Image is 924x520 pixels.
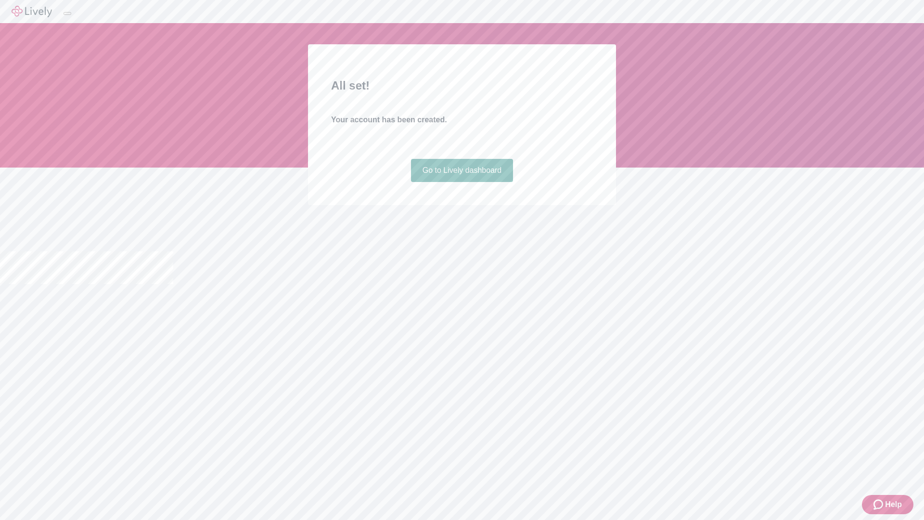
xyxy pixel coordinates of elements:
[12,6,52,17] img: Lively
[64,12,71,15] button: Log out
[885,499,902,510] span: Help
[331,77,593,94] h2: All set!
[411,159,513,182] a: Go to Lively dashboard
[862,495,913,514] button: Zendesk support iconHelp
[873,499,885,510] svg: Zendesk support icon
[331,114,593,126] h4: Your account has been created.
